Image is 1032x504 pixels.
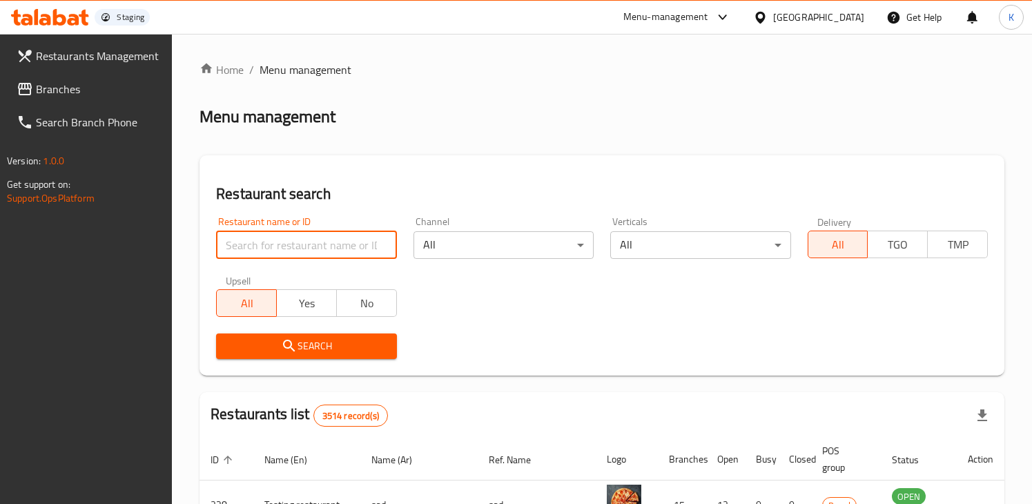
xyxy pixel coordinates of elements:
[211,452,237,468] span: ID
[892,452,937,468] span: Status
[371,452,430,468] span: Name (Ar)
[282,293,331,313] span: Yes
[822,443,864,476] span: POS group
[817,217,852,226] label: Delivery
[227,338,385,355] span: Search
[927,231,988,258] button: TMP
[199,61,1004,78] nav: breadcrumb
[773,10,864,25] div: [GEOGRAPHIC_DATA]
[814,235,863,255] span: All
[7,152,41,170] span: Version:
[199,106,335,128] h2: Menu management
[933,235,982,255] span: TMP
[623,9,708,26] div: Menu-management
[216,184,988,204] h2: Restaurant search
[314,409,387,423] span: 3514 record(s)
[342,293,391,313] span: No
[249,61,254,78] li: /
[226,275,251,285] label: Upsell
[489,452,549,468] span: Ref. Name
[873,235,922,255] span: TGO
[36,81,162,97] span: Branches
[808,231,868,258] button: All
[336,289,397,317] button: No
[313,405,388,427] div: Total records count
[658,438,706,481] th: Branches
[264,452,325,468] span: Name (En)
[43,152,64,170] span: 1.0.0
[7,175,70,193] span: Get support on:
[1009,10,1014,25] span: K
[778,438,811,481] th: Closed
[6,106,173,139] a: Search Branch Phone
[6,39,173,72] a: Restaurants Management
[260,61,351,78] span: Menu management
[276,289,337,317] button: Yes
[706,438,745,481] th: Open
[211,404,388,427] h2: Restaurants list
[199,61,244,78] a: Home
[957,438,1004,481] th: Action
[216,333,396,359] button: Search
[36,48,162,64] span: Restaurants Management
[117,12,144,23] div: Staging
[610,231,790,259] div: All
[6,72,173,106] a: Branches
[596,438,658,481] th: Logo
[745,438,778,481] th: Busy
[216,231,396,259] input: Search for restaurant name or ID..
[222,293,271,313] span: All
[216,289,277,317] button: All
[36,114,162,130] span: Search Branch Phone
[413,231,594,259] div: All
[966,399,999,432] div: Export file
[867,231,928,258] button: TGO
[7,189,95,207] a: Support.OpsPlatform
